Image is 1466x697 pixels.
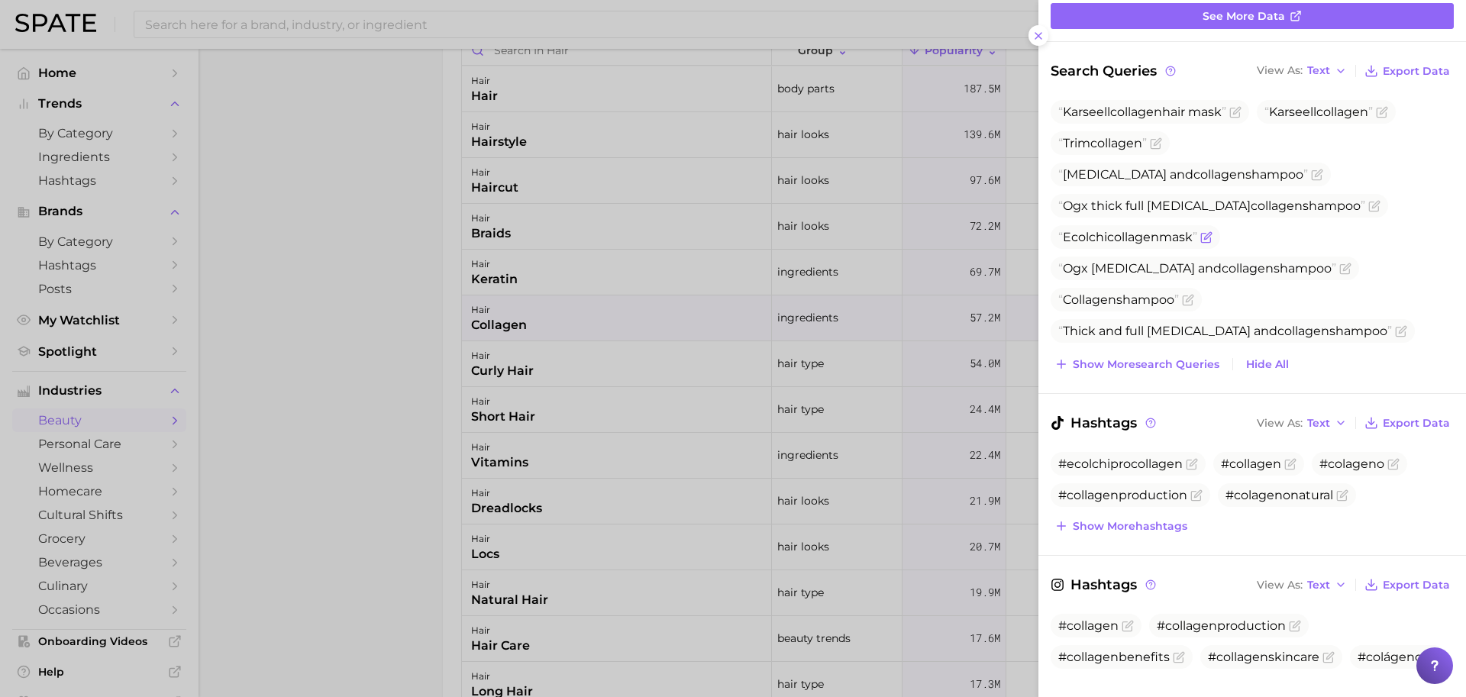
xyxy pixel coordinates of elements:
[1383,65,1450,78] span: Export Data
[1186,458,1198,470] button: Flag as miscategorized or irrelevant
[1182,294,1194,306] button: Flag as miscategorized or irrelevant
[1257,419,1303,428] span: View As
[1383,579,1450,592] span: Export Data
[1361,412,1454,434] button: Export Data
[1058,292,1179,307] span: shampoo
[1376,106,1388,118] button: Flag as miscategorized or irrelevant
[1277,324,1329,338] span: collagen
[1253,61,1351,81] button: View AsText
[1253,575,1351,595] button: View AsText
[1051,412,1158,434] span: Hashtags
[1336,489,1348,502] button: Flag as miscategorized or irrelevant
[1073,358,1219,371] span: Show more search queries
[1221,457,1281,471] span: #collagen
[1251,198,1303,213] span: collagen
[1361,574,1454,595] button: Export Data
[1122,620,1134,632] button: Flag as miscategorized or irrelevant
[1058,457,1183,471] span: #ecolchiprocollagen
[1058,618,1119,633] span: #collagen
[1051,60,1178,82] span: Search Queries
[1110,105,1162,119] span: collagen
[1058,105,1226,119] span: Karseell hair mask
[1225,488,1333,502] span: #colagenonatural
[1361,60,1454,82] button: Export Data
[1058,167,1308,182] span: [MEDICAL_DATA] and shampoo
[1208,650,1319,664] span: #collagenskincare
[1058,650,1170,664] span: #collagenbenefits
[1058,261,1336,276] span: Ogx [MEDICAL_DATA] and shampoo
[1257,581,1303,589] span: View As
[1322,651,1335,663] button: Flag as miscategorized or irrelevant
[1193,167,1245,182] span: collagen
[1150,137,1162,150] button: Flag as miscategorized or irrelevant
[1203,10,1285,23] span: See more data
[1090,136,1142,150] span: collagen
[1289,620,1301,632] button: Flag as miscategorized or irrelevant
[1253,413,1351,433] button: View AsText
[1257,66,1303,75] span: View As
[1073,520,1187,533] span: Show more hashtags
[1284,458,1296,470] button: Flag as miscategorized or irrelevant
[1051,353,1223,375] button: Show moresearch queries
[1319,457,1384,471] span: #colageno
[1190,489,1203,502] button: Flag as miscategorized or irrelevant
[1229,106,1242,118] button: Flag as miscategorized or irrelevant
[1051,515,1191,537] button: Show morehashtags
[1107,230,1159,244] span: collagen
[1307,419,1330,428] span: Text
[1383,417,1450,430] span: Export Data
[1200,231,1213,244] button: Flag as miscategorized or irrelevant
[1058,230,1197,244] span: Ecolchi mask
[1222,261,1274,276] span: collagen
[1051,3,1454,29] a: See more data
[1242,354,1293,375] button: Hide All
[1311,169,1323,181] button: Flag as miscategorized or irrelevant
[1339,263,1351,275] button: Flag as miscategorized or irrelevant
[1246,358,1289,371] span: Hide All
[1264,105,1373,119] span: Karseell
[1058,198,1365,213] span: Ogx thick full [MEDICAL_DATA] shampoo
[1058,136,1147,150] span: Trim
[1307,66,1330,75] span: Text
[1051,574,1158,595] span: Hashtags
[1368,200,1380,212] button: Flag as miscategorized or irrelevant
[1063,292,1116,307] span: Collagen
[1395,325,1407,337] button: Flag as miscategorized or irrelevant
[1173,651,1185,663] button: Flag as miscategorized or irrelevant
[1157,618,1286,633] span: #collagenproduction
[1058,488,1187,502] span: #collagenproduction
[1058,324,1392,338] span: Thick and full [MEDICAL_DATA] and shampoo
[1358,650,1422,664] span: #colágeno
[1307,581,1330,589] span: Text
[1316,105,1368,119] span: collagen
[1387,458,1400,470] button: Flag as miscategorized or irrelevant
